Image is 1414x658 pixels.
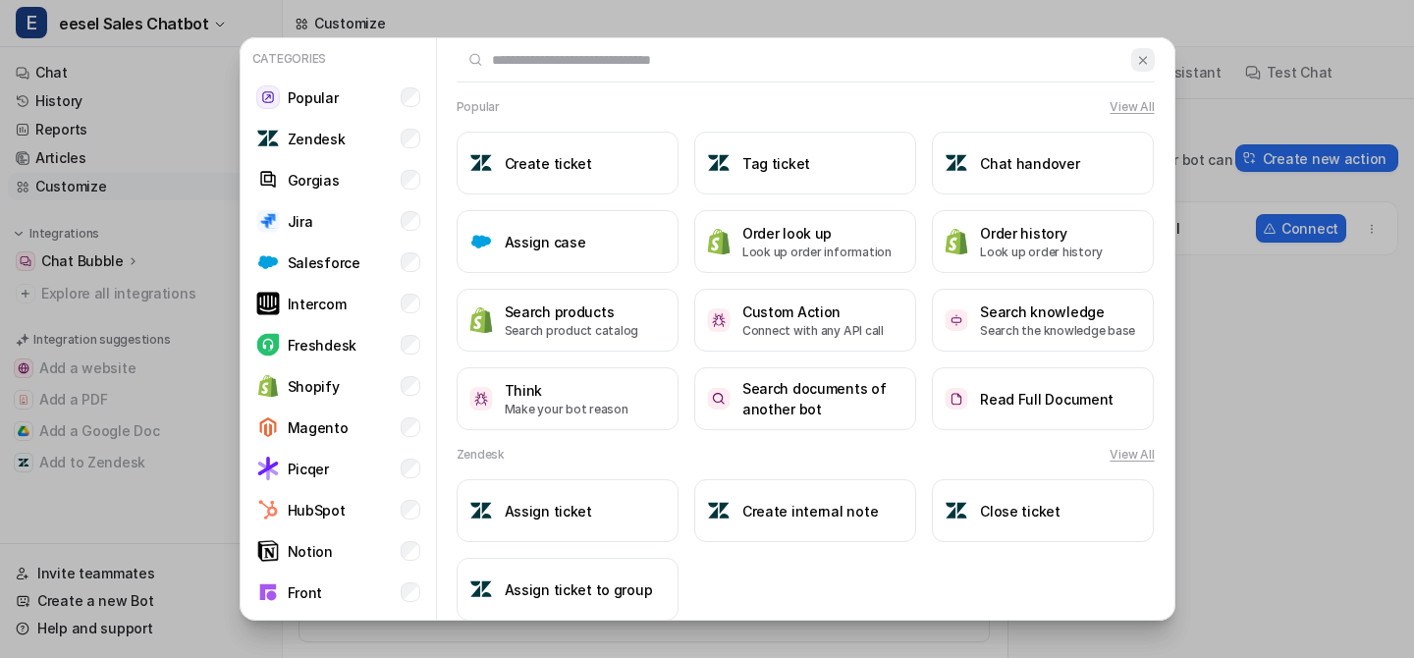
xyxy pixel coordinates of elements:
p: Categories [248,46,428,72]
h2: Popular [457,98,500,116]
button: Assign caseAssign case [457,210,679,273]
p: Front [288,582,323,603]
img: Close ticket [945,499,968,522]
button: Close ticketClose ticket [932,479,1154,542]
p: Salesforce [288,252,360,273]
p: Make your bot reason [505,401,628,418]
p: Search product catalog [505,322,639,340]
button: Search productsSearch productsSearch product catalog [457,289,679,352]
p: Jira [288,211,313,232]
button: Assign ticketAssign ticket [457,479,679,542]
button: Search documents of another botSearch documents of another bot [694,367,916,430]
img: Search knowledge [945,309,968,332]
p: Look up order information [742,244,892,261]
button: ThinkThinkMake your bot reason [457,367,679,430]
button: Chat handoverChat handover [932,132,1154,194]
p: Zendesk [288,129,346,149]
h3: Order look up [742,223,892,244]
h3: Read Full Document [980,389,1114,410]
h3: Order history [980,223,1103,244]
h3: Assign case [505,232,586,252]
p: Freshdesk [288,335,356,356]
h3: Assign ticket [505,501,592,521]
img: Tag ticket [707,151,731,175]
h3: Assign ticket to group [505,579,653,600]
button: Create ticketCreate ticket [457,132,679,194]
h3: Think [505,380,628,401]
h3: Tag ticket [742,153,810,174]
h3: Chat handover [980,153,1079,174]
p: Magento [288,417,349,438]
button: Tag ticketTag ticket [694,132,916,194]
h3: Close ticket [980,501,1060,521]
button: Order look upOrder look upLook up order information [694,210,916,273]
p: Shopify [288,376,340,397]
h3: Create ticket [505,153,592,174]
img: Search products [469,306,493,333]
img: Order history [945,228,968,254]
p: Notion [288,541,333,562]
img: Read Full Document [945,388,968,411]
img: Create ticket [469,151,493,175]
h3: Search products [505,302,639,322]
button: Assign ticket to groupAssign ticket to group [457,558,679,621]
button: View All [1110,98,1154,116]
h2: Zendesk [457,446,505,464]
button: Read Full DocumentRead Full Document [932,367,1154,430]
img: Order look up [707,228,731,254]
button: Custom ActionCustom ActionConnect with any API call [694,289,916,352]
p: Connect with any API call [742,322,884,340]
img: Assign case [469,230,493,253]
img: Chat handover [945,151,968,175]
p: Search the knowledge base [980,322,1135,340]
img: Custom Action [707,308,731,331]
h3: Create internal note [742,501,878,521]
img: Assign ticket to group [469,577,493,601]
h3: Custom Action [742,302,884,322]
p: Popular [288,87,339,108]
p: Intercom [288,294,347,314]
img: Assign ticket [469,499,493,522]
p: Picqer [288,459,329,479]
img: Search documents of another bot [707,388,731,411]
button: View All [1110,446,1154,464]
h3: Search documents of another bot [742,378,903,419]
p: Gorgias [288,170,340,191]
img: Create internal note [707,499,731,522]
p: Look up order history [980,244,1103,261]
h3: Search knowledge [980,302,1135,322]
p: HubSpot [288,500,346,521]
button: Search knowledgeSearch knowledgeSearch the knowledge base [932,289,1154,352]
button: Create internal noteCreate internal note [694,479,916,542]
button: Order historyOrder historyLook up order history [932,210,1154,273]
img: Think [469,387,493,410]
